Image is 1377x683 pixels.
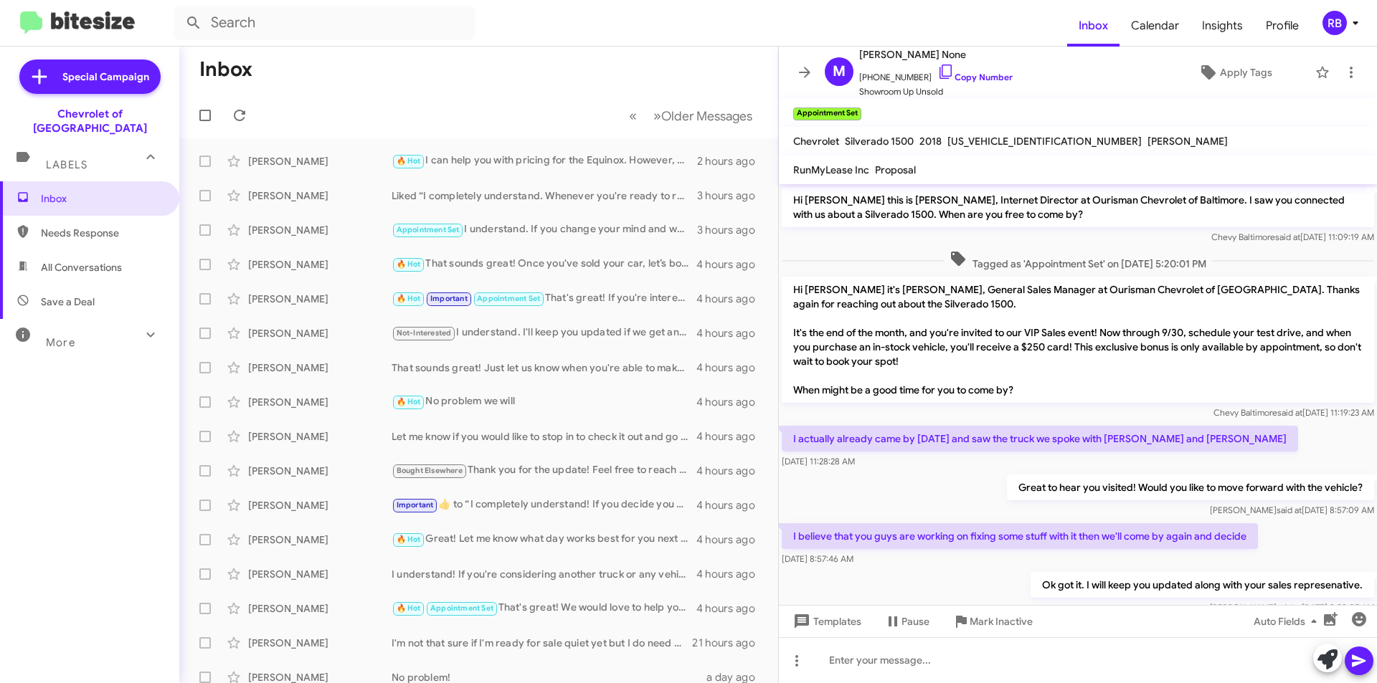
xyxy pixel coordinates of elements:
[697,223,767,237] div: 3 hours ago
[1254,608,1322,634] span: Auto Fields
[392,600,696,616] div: That's great! We would love to help you with selling your SUV. When would you like to come in for...
[902,608,929,634] span: Pause
[970,608,1033,634] span: Mark Inactive
[1211,231,1374,242] span: Chevy Baltimore [DATE] 11:09:19 AM
[937,72,1013,82] a: Copy Number
[859,85,1013,99] span: Showroom Up Unsold
[696,257,767,272] div: 4 hours ago
[392,221,697,238] div: I understand. If you change your mind and want to discuss the vehicle further or explore options,...
[41,226,163,240] span: Needs Response
[696,360,767,375] div: 4 hours ago
[1254,5,1310,47] a: Profile
[248,636,392,650] div: [PERSON_NAME]
[248,188,392,203] div: [PERSON_NAME]
[1242,608,1334,634] button: Auto Fields
[392,290,696,307] div: That's great! If you're interested in discussing options for a vehicle, I can help arrange an app...
[1310,11,1361,35] button: RB
[697,154,767,168] div: 2 hours ago
[1191,5,1254,47] a: Insights
[696,292,767,306] div: 4 hours ago
[248,532,392,547] div: [PERSON_NAME]
[1120,5,1191,47] a: Calendar
[46,158,87,171] span: Labels
[696,601,767,616] div: 4 hours ago
[696,429,767,444] div: 4 hours ago
[782,523,1258,549] p: I believe that you guys are working on fixing some stuff with it then we'll come by again and decide
[1213,407,1374,418] span: Chevy Baltimore [DATE] 11:19:23 AM
[947,135,1142,148] span: [US_VEHICLE_IDENTIFICATION_NUMBER]
[392,325,696,341] div: I understand. I'll keep you updated if we get another GX in
[248,223,392,237] div: [PERSON_NAME]
[696,395,767,409] div: 4 hours ago
[782,187,1374,227] p: Hi [PERSON_NAME] this is [PERSON_NAME], Internet Director at Ourisman Chevrolet of Baltimore. I s...
[692,636,767,650] div: 21 hours ago
[392,567,696,581] div: I understand! If you're considering another truck or any vehicle, we’d love to discuss an option ...
[944,250,1212,271] span: Tagged as 'Appointment Set' on [DATE] 5:20:01 PM
[1277,602,1302,613] span: said at
[629,107,637,125] span: «
[1277,407,1302,418] span: said at
[859,46,1013,63] span: [PERSON_NAME] None
[248,498,392,512] div: [PERSON_NAME]
[397,294,421,303] span: 🔥 Hot
[41,295,95,309] span: Save a Deal
[392,636,692,650] div: I'm not that sure if I'm ready for sale quiet yet but I do need better service wash fill up fluid...
[397,500,434,510] span: Important
[661,108,752,124] span: Older Messages
[430,603,493,613] span: Appointment Set
[397,535,421,544] span: 🔥 Hot
[782,277,1374,403] p: Hi [PERSON_NAME] it's [PERSON_NAME], General Sales Manager at Ourisman Chevrolet of [GEOGRAPHIC_D...
[779,608,873,634] button: Templates
[248,154,392,168] div: [PERSON_NAME]
[696,498,767,512] div: 4 hours ago
[392,531,696,548] div: Great! Let me know what day works best for you next week, and I can set up an appointment to disc...
[397,225,460,234] span: Appointment Set
[873,608,941,634] button: Pause
[477,294,540,303] span: Appointment Set
[782,426,1298,452] p: I actually already came by [DATE] and saw the truck we spoke with [PERSON_NAME] and [PERSON_NAME]
[248,257,392,272] div: [PERSON_NAME]
[248,395,392,409] div: [PERSON_NAME]
[248,292,392,306] div: [PERSON_NAME]
[19,59,161,94] a: Special Campaign
[392,188,697,203] div: Liked “I completely understand. Whenever you're ready to resume your car shopping, feel free to r...
[1210,602,1374,613] span: [PERSON_NAME] [DATE] 8:59:07 AM
[62,70,149,84] span: Special Campaign
[248,326,392,340] div: [PERSON_NAME]
[1220,59,1272,85] span: Apply Tags
[46,336,75,349] span: More
[392,497,696,513] div: ​👍​ to “ I completely understand! If you decide you want to explore your options in the future, w...
[620,101,645,130] button: Previous
[392,153,697,169] div: I can help you with pricing for the Equinox. However, we do not ship cars from the dealership and...
[1322,11,1347,35] div: RB
[782,553,853,564] span: [DATE] 8:57:46 AM
[392,393,696,410] div: No problem we will
[696,326,767,340] div: 4 hours ago
[1210,505,1374,515] span: [PERSON_NAME] [DATE] 8:57:09 AM
[859,63,1013,85] span: [PHONE_NUMBER]
[793,108,861,120] small: Appointment Set
[397,156,421,166] span: 🔥 Hot
[1277,505,1302,515] span: said at
[793,135,839,148] span: Chevrolet
[696,464,767,478] div: 4 hours ago
[397,328,452,338] span: Not-Interested
[1067,5,1120,47] a: Inbox
[875,163,916,176] span: Proposal
[919,135,942,148] span: 2018
[430,294,468,303] span: Important
[1147,135,1228,148] span: [PERSON_NAME]
[199,58,252,81] h1: Inbox
[397,466,463,475] span: Bought Elsewhere
[392,360,696,375] div: That sounds great! Just let us know when you're able to make it, and we'll be ready to assist you...
[1275,231,1300,242] span: said at
[696,567,767,581] div: 4 hours ago
[941,608,1044,634] button: Mark Inactive
[392,462,696,479] div: Thank you for the update! Feel free to reach out anytime when you're ready to explore options for...
[845,135,914,148] span: Silverado 1500
[790,608,861,634] span: Templates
